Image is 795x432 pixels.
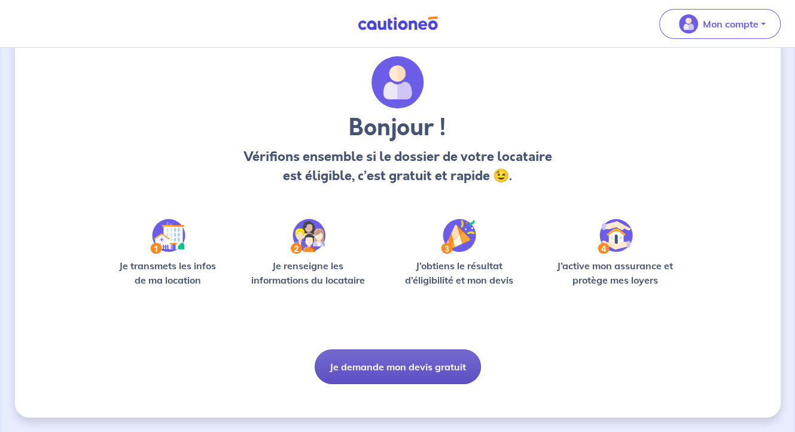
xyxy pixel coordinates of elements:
p: Mon compte [703,17,759,31]
h3: Bonjour ! [240,114,555,142]
img: /static/90a569abe86eec82015bcaae536bd8e6/Step-1.svg [150,219,185,254]
img: /static/f3e743aab9439237c3e2196e4328bba9/Step-3.svg [441,219,476,254]
img: /static/bfff1cf634d835d9112899e6a3df1a5d/Step-4.svg [598,219,633,254]
button: illu_account_valid_menu.svgMon compte [659,9,781,39]
button: Je demande mon devis gratuit [315,349,481,384]
p: Je transmets les infos de ma location [111,258,225,287]
p: Vérifions ensemble si le dossier de votre locataire est éligible, c’est gratuit et rapide 😉. [240,147,555,185]
p: J’obtiens le résultat d’éligibilité et mon devis [391,258,526,287]
img: archivate [371,56,424,109]
img: illu_account_valid_menu.svg [679,14,698,34]
img: /static/c0a346edaed446bb123850d2d04ad552/Step-2.svg [291,219,325,254]
p: Je renseigne les informations du locataire [244,258,373,287]
p: J’active mon assurance et protège mes loyers [546,258,685,287]
img: Cautioneo [353,16,443,31]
